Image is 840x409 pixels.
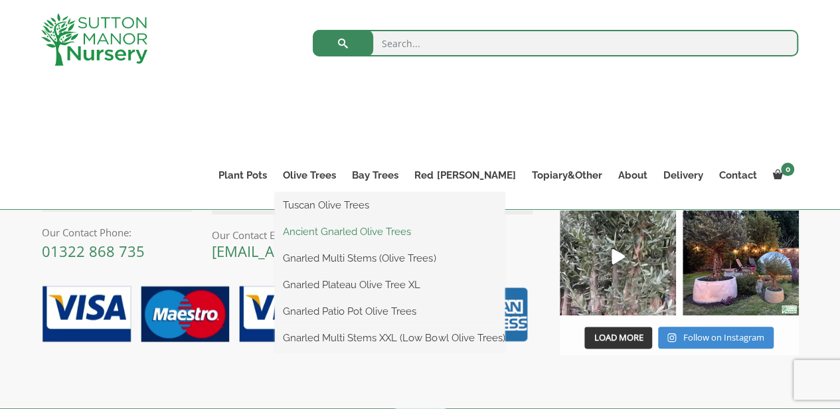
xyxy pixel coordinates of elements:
input: Search... [313,30,798,56]
a: About [610,166,655,185]
a: Ancient Gnarled Olive Trees [275,222,505,242]
p: Our Contact Phone: [42,224,193,240]
a: Play [560,199,676,315]
a: Red [PERSON_NAME] [406,166,523,185]
a: Gnarled Multi Stems XXL (Low Bowl Olive Trees) [275,328,505,348]
a: 0 [764,166,798,185]
span: Load More [594,331,643,343]
svg: Play [612,249,625,264]
a: [EMAIL_ADDRESS][DOMAIN_NAME] [212,241,451,261]
svg: Instagram [667,333,676,343]
a: Delivery [655,166,711,185]
img: logo [41,13,147,66]
a: 01322 868 735 [42,241,145,261]
a: Olive Trees [275,166,344,185]
a: Plant Pots [210,166,275,185]
img: payment-options.png [32,278,533,351]
a: Topiary&Other [523,166,610,185]
a: Bay Trees [344,166,406,185]
a: Gnarled Patio Pot Olive Trees [275,301,505,321]
img: “The poetry of nature is never dead” 🪴🫒 A stunning beautiful customer photo has been sent into us... [683,199,799,315]
a: Gnarled Multi Stems (Olive Trees) [275,248,505,268]
span: 0 [781,163,794,176]
a: Gnarled Plateau Olive Tree XL [275,275,505,295]
p: Our Contact Email: [212,227,533,243]
img: New arrivals Monday morning of beautiful olive trees 🤩🤩 The weather is beautiful this summer, gre... [560,199,676,315]
a: Contact [711,166,764,185]
a: Tuscan Olive Trees [275,195,505,215]
button: Load More [584,327,652,349]
span: Follow on Instagram [683,331,764,343]
a: Instagram Follow on Instagram [658,327,773,349]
